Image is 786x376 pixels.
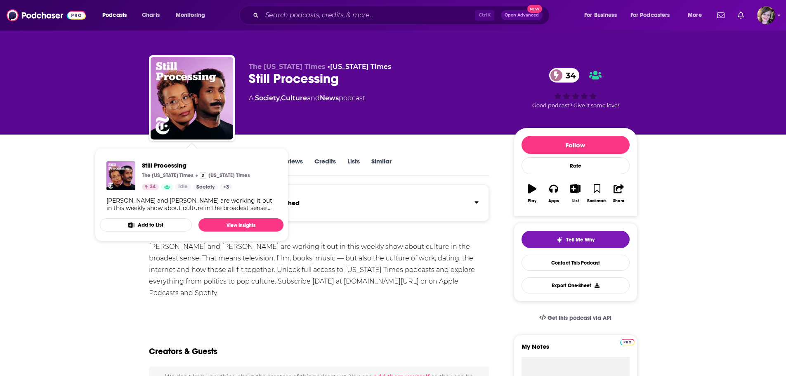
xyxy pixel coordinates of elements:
[586,179,608,208] button: Bookmark
[106,197,277,212] div: [PERSON_NAME] and [PERSON_NAME] are working it out in this weekly show about culture in the broad...
[142,184,159,190] a: 34
[307,94,320,102] span: and
[280,94,281,102] span: ,
[556,236,563,243] img: tell me why sparkle
[584,9,617,21] span: For Business
[149,189,489,221] section: Click to expand status details
[7,7,86,23] img: Podchaser - Follow, Share and Rate Podcasts
[522,136,630,154] button: Follow
[613,199,624,203] div: Share
[734,8,747,22] a: Show notifications dropdown
[757,6,775,24] button: Show profile menu
[587,199,607,203] div: Bookmark
[137,9,165,22] a: Charts
[314,157,336,176] a: Credits
[178,183,188,191] span: Idle
[142,9,160,21] span: Charts
[625,9,682,22] button: open menu
[630,9,670,21] span: For Podcasters
[549,68,580,83] a: 34
[200,172,206,179] img: New York Times
[262,9,475,22] input: Search podcasts, credits, & more...
[528,199,536,203] div: Play
[198,218,283,232] a: View Insights
[548,199,559,203] div: Apps
[564,179,586,208] button: List
[757,6,775,24] img: User Profile
[102,9,127,21] span: Podcasts
[142,161,250,169] a: Still Processing
[532,102,619,109] span: Good podcast? Give it some love!
[572,199,579,203] div: List
[533,308,618,328] a: Get this podcast via API
[757,6,775,24] span: Logged in as IAmMBlankenship
[543,179,564,208] button: Apps
[150,183,156,191] span: 34
[281,94,307,102] a: Culture
[176,9,205,21] span: Monitoring
[522,231,630,248] button: tell me why sparkleTell Me Why
[151,57,233,140] img: Still Processing
[149,241,489,299] div: [PERSON_NAME] and [PERSON_NAME] are working it out in this weekly show about culture in the broad...
[522,157,630,174] div: Rate
[608,179,629,208] button: Share
[522,277,630,293] button: Export One-Sheet
[578,9,627,22] button: open menu
[193,184,218,190] a: Society
[620,339,635,345] img: Podchaser Pro
[527,5,542,13] span: New
[249,93,365,103] div: A podcast
[501,10,543,20] button: Open AdvancedNew
[522,179,543,208] button: Play
[175,184,191,190] a: Idle
[514,63,637,114] div: 34Good podcast? Give it some love!
[620,338,635,345] a: Pro website
[522,343,630,357] label: My Notes
[475,10,494,21] span: Ctrl K
[505,13,539,17] span: Open Advanced
[97,9,137,22] button: open menu
[255,94,280,102] a: Society
[682,9,712,22] button: open menu
[142,172,194,179] p: The [US_STATE] Times
[548,315,611,322] span: Get this podcast via API
[279,157,303,176] a: Reviews
[688,9,702,21] span: More
[557,68,580,83] span: 34
[100,218,192,232] button: Add to List
[249,63,326,71] span: The [US_STATE] Times
[220,184,232,190] a: +3
[714,8,728,22] a: Show notifications dropdown
[320,94,339,102] a: News
[522,255,630,271] a: Contact This Podcast
[330,63,391,71] a: [US_STATE] Times
[566,236,595,243] span: Tell Me Why
[200,172,250,179] a: New York Times[US_STATE] Times
[328,63,391,71] span: •
[371,157,392,176] a: Similar
[347,157,360,176] a: Lists
[106,161,135,190] img: Still Processing
[247,6,557,25] div: Search podcasts, credits, & more...
[170,9,216,22] button: open menu
[208,172,250,179] p: [US_STATE] Times
[149,346,217,357] h2: Creators & Guests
